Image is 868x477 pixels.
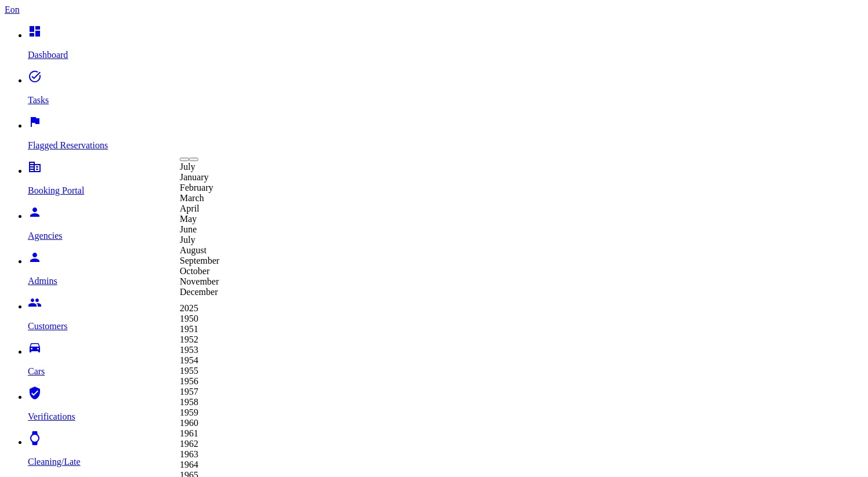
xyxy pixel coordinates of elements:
[28,412,863,422] p: Verifications
[28,70,42,83] i: task_alt
[180,460,301,470] div: 1964
[180,203,301,214] div: April
[180,407,301,418] div: 1959
[180,418,301,428] div: 1960
[28,301,863,332] a: people Customers
[180,162,195,172] span: July
[180,334,301,345] div: 1952
[28,347,863,377] a: drive_eta Cars
[28,437,863,467] a: watch Cleaning/Late
[28,75,863,105] a: task_alt Tasks
[28,211,863,241] a: person Agencies
[180,439,301,449] div: 1962
[28,256,863,286] a: person Admins
[180,397,301,407] div: 1958
[28,341,42,355] i: drive_eta
[28,121,863,151] a: flag Flagged Reservations
[28,431,42,445] i: watch
[28,250,42,264] i: person
[28,366,863,377] p: Cars
[180,314,301,324] div: 1950
[180,183,301,193] div: February
[28,276,863,286] p: Admins
[180,355,301,366] div: 1954
[180,428,301,439] div: 1961
[28,392,863,422] a: verified_user Verifications
[180,193,301,203] div: March
[28,95,863,105] p: Tasks
[180,224,301,235] div: June
[28,457,863,467] p: Cleaning/Late
[180,287,301,297] div: December
[180,449,301,460] div: 1963
[28,160,42,174] i: corporate_fare
[180,303,198,313] span: 2025
[5,5,20,14] a: Eon
[180,266,301,276] div: October
[28,30,863,60] a: dashboard Dashboard
[180,276,301,287] div: November
[28,166,863,196] a: corporate_fare Booking Portal
[28,231,863,241] p: Agencies
[28,140,863,151] p: Flagged Reservations
[28,50,863,60] p: Dashboard
[180,235,301,245] div: July
[180,256,301,266] div: September
[28,386,42,400] i: verified_user
[180,366,301,376] div: 1955
[28,185,863,196] p: Booking Portal
[28,205,42,219] i: person
[28,296,42,309] i: people
[180,387,301,397] div: 1957
[180,324,301,334] div: 1951
[180,245,301,256] div: August
[28,115,42,129] i: flag
[180,376,301,387] div: 1956
[180,172,301,183] div: January
[180,214,301,224] div: May
[28,321,863,332] p: Customers
[28,24,42,38] i: dashboard
[180,345,301,355] div: 1953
